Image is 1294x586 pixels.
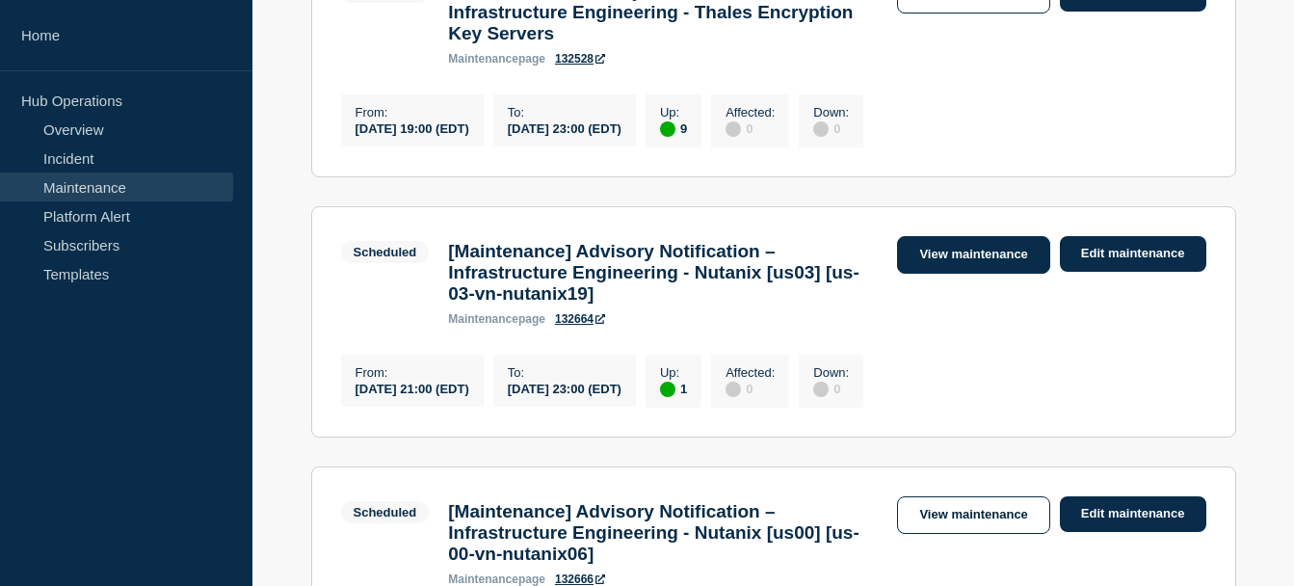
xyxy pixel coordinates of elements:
[660,382,675,397] div: up
[356,380,469,396] div: [DATE] 21:00 (EDT)
[813,121,829,137] div: disabled
[813,382,829,397] div: disabled
[356,120,469,136] div: [DATE] 19:00 (EDT)
[813,105,849,120] p: Down :
[660,365,687,380] p: Up :
[555,312,605,326] a: 132664
[448,573,518,586] span: maintenance
[660,380,687,397] div: 1
[726,382,741,397] div: disabled
[813,365,849,380] p: Down :
[726,380,775,397] div: 0
[1060,496,1206,532] a: Edit maintenance
[354,245,417,259] div: Scheduled
[356,365,469,380] p: From :
[448,312,545,326] p: page
[726,365,775,380] p: Affected :
[660,105,687,120] p: Up :
[508,365,621,380] p: To :
[448,52,518,66] span: maintenance
[508,380,621,396] div: [DATE] 23:00 (EDT)
[354,505,417,519] div: Scheduled
[508,105,621,120] p: To :
[660,120,687,137] div: 9
[356,105,469,120] p: From :
[726,121,741,137] div: disabled
[726,105,775,120] p: Affected :
[897,496,1049,534] a: View maintenance
[813,120,849,137] div: 0
[448,573,545,586] p: page
[813,380,849,397] div: 0
[660,121,675,137] div: up
[1060,236,1206,272] a: Edit maintenance
[508,120,621,136] div: [DATE] 23:00 (EDT)
[448,241,878,305] h3: [Maintenance] Advisory Notification – Infrastructure Engineering - Nutanix [us03] [us-03-vn-nutan...
[555,573,605,586] a: 132666
[897,236,1049,274] a: View maintenance
[726,120,775,137] div: 0
[555,52,605,66] a: 132528
[448,501,878,565] h3: [Maintenance] Advisory Notification – Infrastructure Engineering - Nutanix [us00] [us-00-vn-nutan...
[448,312,518,326] span: maintenance
[448,52,545,66] p: page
